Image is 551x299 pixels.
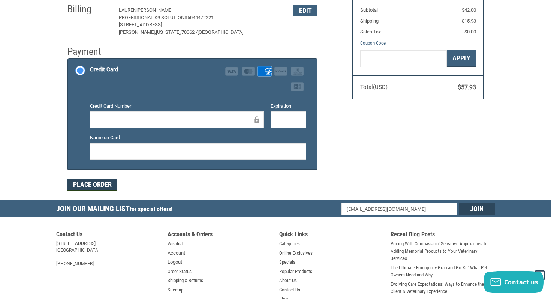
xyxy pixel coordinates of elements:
[168,231,272,240] h5: Accounts & Orders
[168,277,203,284] a: Shipping & Returns
[136,7,172,13] span: [PERSON_NAME]
[90,63,118,76] div: Credit Card
[271,102,306,110] label: Expiration
[462,18,476,24] span: $15.93
[391,240,495,262] a: Pricing With Compassion: Sensitive Approaches to Adding Memorial Products to Your Veterinary Serv...
[56,200,176,219] h5: Join Our Mailing List
[168,286,183,294] a: Sitemap
[293,5,317,16] button: Edit
[198,29,243,35] span: [GEOGRAPHIC_DATA]
[67,3,111,15] h2: Billing
[56,231,160,240] h5: Contact Us
[168,268,192,275] a: Order Status
[187,15,214,20] span: 5044472221
[279,231,383,240] h5: Quick Links
[464,29,476,35] span: $0.00
[279,277,297,284] a: About Us
[279,249,313,257] a: Online Exclusives
[119,29,156,35] span: [PERSON_NAME],
[462,7,476,13] span: $42.00
[181,29,198,35] span: 70062 /
[90,102,264,110] label: Credit Card Number
[341,203,457,215] input: Email
[279,258,295,266] a: Specials
[130,206,172,213] span: for special offers!
[168,249,185,257] a: Account
[119,7,136,13] span: LAUREN
[391,264,495,279] a: The Ultimate Emergency Grab-and-Go Kit: What Pet Owners Need and Why
[484,271,544,293] button: Contact us
[360,18,379,24] span: Shipping
[67,179,117,191] button: Place Order
[447,50,476,67] button: Apply
[391,281,495,295] a: Evolving Care Expectations: Ways to Enhance the Client & Veterinary Experience
[168,240,183,248] a: Wishlist
[119,22,162,27] span: [STREET_ADDRESS]
[279,240,300,248] a: Categories
[168,258,182,266] a: Logout
[459,203,495,215] input: Join
[360,50,447,67] input: Gift Certificate or Coupon Code
[504,278,538,286] span: Contact us
[360,29,381,35] span: Sales Tax
[360,40,386,46] a: Coupon Code
[360,84,388,90] span: Total (USD)
[56,240,160,267] address: [STREET_ADDRESS] [GEOGRAPHIC_DATA] [PHONE_NUMBER]
[360,7,378,13] span: Subtotal
[279,268,312,275] a: Popular Products
[119,15,187,20] span: PROFESSIONAL K9 SOLUTIONS
[90,134,306,141] label: Name on Card
[67,45,111,58] h2: Payment
[279,286,300,294] a: Contact Us
[458,84,476,91] span: $57.93
[156,29,181,35] span: [US_STATE],
[391,231,495,240] h5: Recent Blog Posts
